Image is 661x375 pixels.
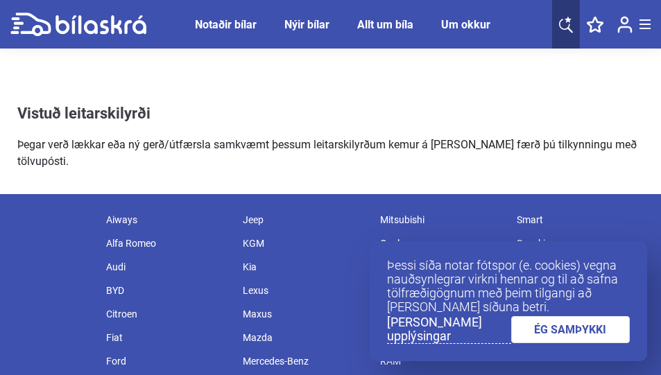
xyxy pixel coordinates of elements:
img: user-login.svg [617,16,633,33]
a: Allt um bíla [357,18,413,31]
p: Þessi síða notar fótspor (e. cookies) vegna nauðsynlegrar virkni hennar og til að safna tölfræðig... [387,259,630,314]
div: Citroen [99,302,237,326]
div: Ford [99,349,237,373]
div: Mitsubishi [373,208,510,232]
div: BYD [99,279,237,302]
p: Þegar verð lækkar eða ný gerð/útfærsla samkvæmt þessum leitarskilyrðum kemur á [PERSON_NAME] færð... [17,137,644,170]
a: ÉG SAMÞYKKI [511,316,630,343]
div: Lexus [236,279,373,302]
a: Nýir bílar [284,18,329,31]
div: Maxus [236,302,373,326]
div: Aiways [99,208,237,232]
div: Fiat [99,326,237,349]
div: Mercedes-Benz [236,349,373,373]
div: RAM [373,349,510,373]
div: Opel [373,232,510,255]
div: Audi [99,255,237,279]
div: Kia [236,255,373,279]
div: Suzuki [510,232,647,255]
h1: Vistuð leitarskilyrði [17,105,644,123]
div: Mazda [236,326,373,349]
div: Alfa Romeo [99,232,237,255]
div: Smart [510,208,647,232]
div: Jeep [236,208,373,232]
div: KGM [236,232,373,255]
a: Um okkur [441,18,490,31]
a: Notaðir bílar [195,18,257,31]
a: [PERSON_NAME] upplýsingar [387,315,511,344]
